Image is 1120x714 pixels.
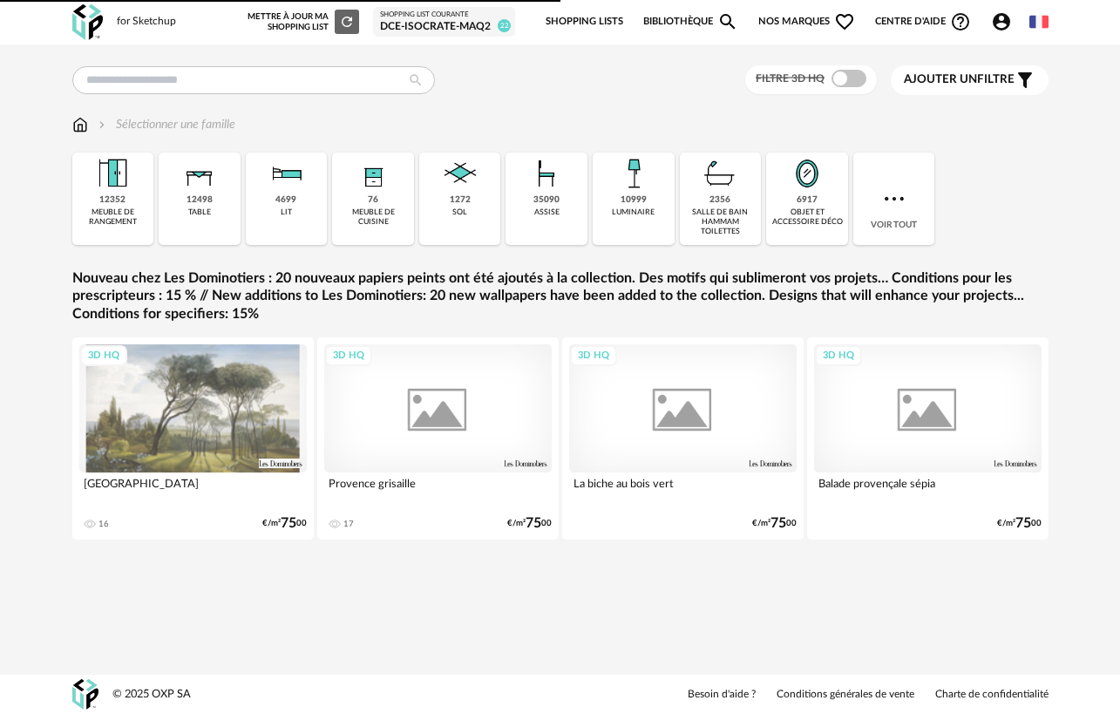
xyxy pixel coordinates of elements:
[709,194,730,206] div: 2356
[904,72,1015,87] span: filtre
[758,3,856,40] span: Nos marques
[814,473,1042,507] div: Balade provençale sépia
[317,337,559,540] a: 3D HQ Provence grisaille 17 €/m²7500
[187,194,213,206] div: 12498
[95,116,235,133] div: Sélectionner une famille
[562,337,804,540] a: 3D HQ La biche au bois vert €/m²7500
[621,194,647,206] div: 10999
[991,11,1012,32] span: Account Circle icon
[112,687,191,702] div: © 2025 OXP SA
[498,19,511,32] span: 22
[807,337,1049,540] a: 3D HQ Balade provençale sépia €/m²7500
[343,519,354,529] div: 17
[72,4,103,40] img: OXP
[853,153,935,245] div: Voir tout
[770,518,786,529] span: 75
[834,11,855,32] span: Heart Outline icon
[281,518,296,529] span: 75
[685,207,757,237] div: salle de bain hammam toilettes
[79,473,307,507] div: [GEOGRAPHIC_DATA]
[904,73,977,85] span: Ajouter un
[533,194,560,206] div: 35090
[717,11,738,32] span: Magnify icon
[613,153,655,194] img: Luminaire.png
[281,207,292,217] div: lit
[880,185,908,213] img: more.7b13dc1.svg
[991,11,1020,32] span: Account Circle icon
[797,194,818,206] div: 6917
[337,207,409,228] div: meuble de cuisine
[891,65,1049,95] button: Ajouter unfiltre Filter icon
[450,194,471,206] div: 1272
[875,11,972,32] span: Centre d'aideHelp Circle Outline icon
[72,269,1049,323] a: Nouveau chez Les Dominotiers : 20 nouveaux papiers peints ont été ajoutés à la collection. Des mo...
[95,116,109,133] img: svg+xml;base64,PHN2ZyB3aWR0aD0iMTYiIGhlaWdodD0iMTYiIHZpZXdCb3g9IjAgMCAxNiAxNiIgZmlsbD0ibm9uZSIgeG...
[771,207,843,228] div: objet et accessoire déco
[72,679,98,710] img: OXP
[188,207,211,217] div: table
[526,153,567,194] img: Assise.png
[1015,518,1031,529] span: 75
[997,518,1042,529] div: €/m² 00
[507,518,552,529] div: €/m² 00
[546,3,623,40] a: Shopping Lists
[570,345,617,367] div: 3D HQ
[339,17,355,26] span: Refresh icon
[179,153,221,194] img: Table.png
[935,688,1049,702] a: Charte de confidentialité
[98,519,109,529] div: 16
[92,153,133,194] img: Meuble%20de%20rangement.png
[352,153,394,194] img: Rangement.png
[368,194,378,206] div: 76
[380,10,508,19] div: Shopping List courante
[756,73,825,84] span: Filtre 3D HQ
[777,688,914,702] a: Conditions générales de vente
[950,11,971,32] span: Help Circle Outline icon
[612,207,655,217] div: luminaire
[452,207,467,217] div: sol
[439,153,481,194] img: Sol.png
[117,15,176,29] div: for Sketchup
[534,207,560,217] div: assise
[325,345,372,367] div: 3D HQ
[699,153,741,194] img: Salle%20de%20bain.png
[324,473,552,507] div: Provence grisaille
[262,518,307,529] div: €/m² 00
[786,153,828,194] img: Miroir.png
[275,194,296,206] div: 4699
[526,518,541,529] span: 75
[99,194,126,206] div: 12352
[815,345,862,367] div: 3D HQ
[80,345,127,367] div: 3D HQ
[569,473,797,507] div: La biche au bois vert
[72,337,314,540] a: 3D HQ [GEOGRAPHIC_DATA] 16 €/m²7500
[248,10,359,34] div: Mettre à jour ma Shopping List
[643,3,739,40] a: BibliothèqueMagnify icon
[380,10,508,33] a: Shopping List courante DCE-Isocrate-MAQ2 22
[1029,12,1049,31] img: fr
[78,207,149,228] div: meuble de rangement
[688,688,756,702] a: Besoin d'aide ?
[72,116,88,133] img: svg+xml;base64,PHN2ZyB3aWR0aD0iMTYiIGhlaWdodD0iMTciIHZpZXdCb3g9IjAgMCAxNiAxNyIgZmlsbD0ibm9uZSIgeG...
[265,153,307,194] img: Literie.png
[752,518,797,529] div: €/m² 00
[1015,70,1035,91] span: Filter icon
[380,20,508,34] div: DCE-Isocrate-MAQ2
